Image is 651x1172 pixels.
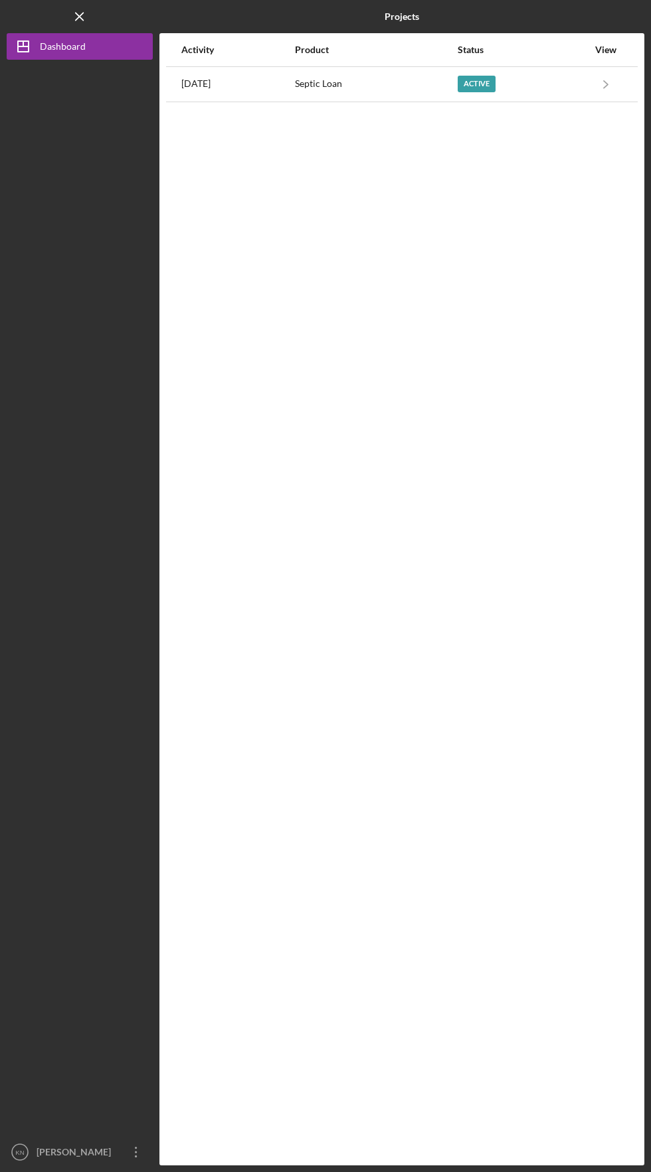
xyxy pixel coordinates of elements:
[589,44,622,55] div: View
[458,76,496,92] div: Active
[181,78,211,89] time: 2025-08-08 03:12
[385,11,419,22] b: Projects
[7,33,153,60] button: Dashboard
[295,44,456,55] div: Product
[295,68,456,101] div: Septic Loan
[15,1149,24,1156] text: KN
[40,33,86,63] div: Dashboard
[458,44,588,55] div: Status
[7,1139,153,1165] button: KN[PERSON_NAME]
[181,44,294,55] div: Activity
[33,1139,120,1169] div: [PERSON_NAME]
